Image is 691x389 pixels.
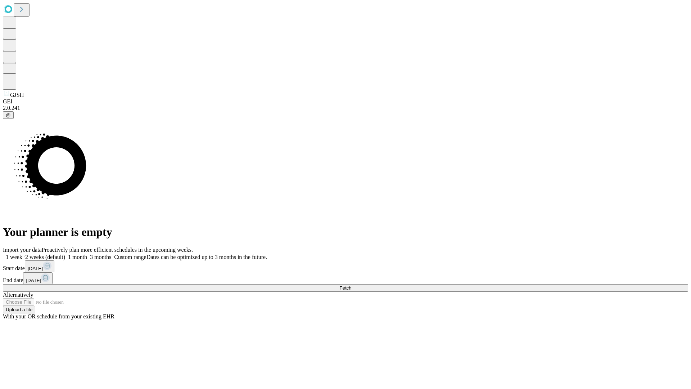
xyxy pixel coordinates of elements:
div: Start date [3,260,688,272]
span: GJSH [10,92,24,98]
span: Dates can be optimized up to 3 months in the future. [146,254,267,260]
span: 2 weeks (default) [25,254,65,260]
button: Upload a file [3,306,35,313]
span: With your OR schedule from your existing EHR [3,313,114,319]
button: [DATE] [25,260,54,272]
span: Proactively plan more efficient schedules in the upcoming weeks. [42,247,193,253]
span: 1 month [68,254,87,260]
button: @ [3,111,14,119]
span: Import your data [3,247,42,253]
div: 2.0.241 [3,105,688,111]
span: 1 week [6,254,22,260]
span: [DATE] [26,278,41,283]
h1: Your planner is empty [3,225,688,239]
div: End date [3,272,688,284]
span: [DATE] [28,266,43,271]
div: GEI [3,98,688,105]
span: Alternatively [3,292,33,298]
span: Custom range [114,254,146,260]
span: @ [6,112,11,118]
span: Fetch [339,285,351,291]
button: [DATE] [23,272,53,284]
span: 3 months [90,254,111,260]
button: Fetch [3,284,688,292]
